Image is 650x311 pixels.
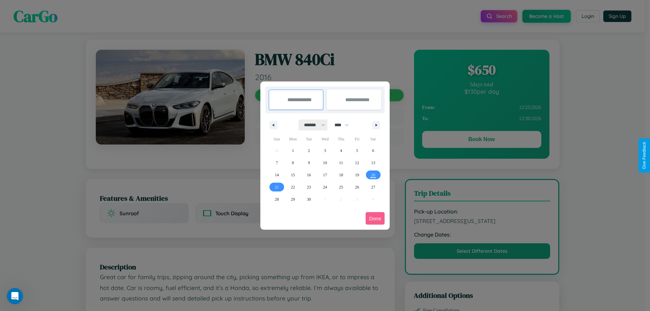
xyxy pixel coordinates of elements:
button: 24 [317,181,333,193]
span: 3 [324,145,326,157]
iframe: Intercom live chat [7,288,23,304]
span: Mon [285,134,301,145]
span: 19 [355,169,359,181]
span: 20 [371,169,375,181]
button: 25 [333,181,349,193]
span: 24 [323,181,327,193]
span: Thu [333,134,349,145]
span: 17 [323,169,327,181]
button: 28 [269,193,285,205]
button: 18 [333,169,349,181]
button: Done [366,212,385,225]
span: Wed [317,134,333,145]
button: 22 [285,181,301,193]
span: 10 [323,157,327,169]
button: 13 [365,157,381,169]
button: 9 [301,157,317,169]
span: 1 [292,145,294,157]
button: 1 [285,145,301,157]
span: Sun [269,134,285,145]
button: 7 [269,157,285,169]
span: 26 [355,181,359,193]
button: 15 [285,169,301,181]
span: 14 [275,169,279,181]
span: 28 [275,193,279,205]
span: Tue [301,134,317,145]
span: 6 [372,145,374,157]
button: 17 [317,169,333,181]
button: 6 [365,145,381,157]
span: 25 [339,181,343,193]
span: Fri [349,134,365,145]
span: 23 [307,181,311,193]
button: 2 [301,145,317,157]
span: 16 [307,169,311,181]
button: 11 [333,157,349,169]
span: Sat [365,134,381,145]
span: 30 [307,193,311,205]
button: 26 [349,181,365,193]
span: 7 [276,157,278,169]
button: 21 [269,181,285,193]
button: 3 [317,145,333,157]
span: 11 [339,157,343,169]
button: 30 [301,193,317,205]
span: 22 [291,181,295,193]
span: 2 [308,145,310,157]
span: 15 [291,169,295,181]
button: 14 [269,169,285,181]
span: 12 [355,157,359,169]
div: Give Feedback [642,142,647,169]
button: 16 [301,169,317,181]
span: 8 [292,157,294,169]
button: 20 [365,169,381,181]
span: 29 [291,193,295,205]
button: 10 [317,157,333,169]
button: 29 [285,193,301,205]
span: 13 [371,157,375,169]
span: 27 [371,181,375,193]
span: 4 [340,145,342,157]
button: 19 [349,169,365,181]
button: 12 [349,157,365,169]
button: 8 [285,157,301,169]
span: 18 [339,169,343,181]
span: 9 [308,157,310,169]
button: 27 [365,181,381,193]
span: 21 [275,181,279,193]
button: 5 [349,145,365,157]
button: 4 [333,145,349,157]
button: 23 [301,181,317,193]
span: 5 [356,145,358,157]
